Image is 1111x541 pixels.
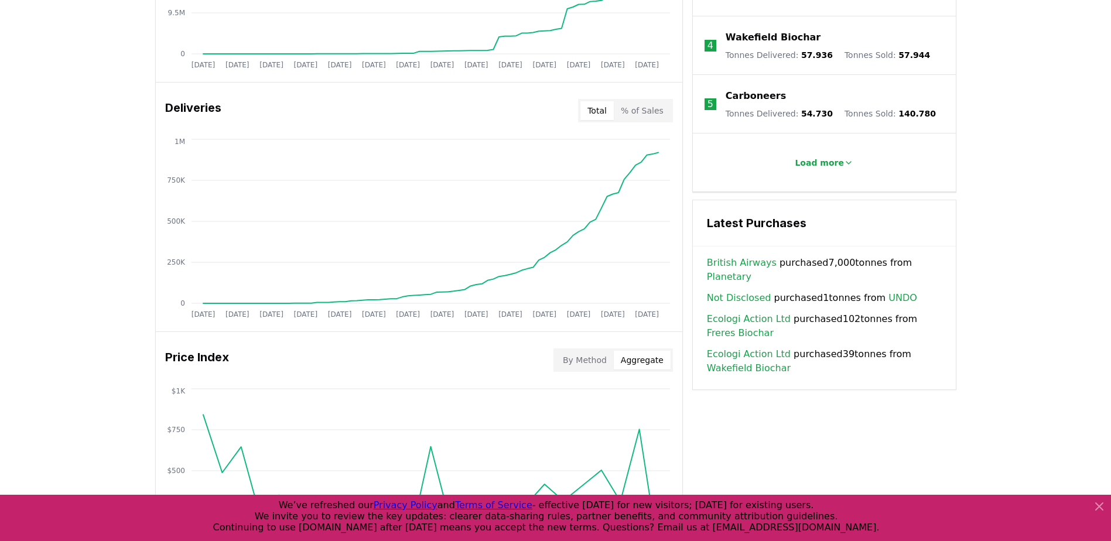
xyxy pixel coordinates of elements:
[707,97,713,111] p: 5
[191,61,215,69] tspan: [DATE]
[726,89,786,103] a: Carboneers
[532,61,556,69] tspan: [DATE]
[707,256,777,270] a: British Airways
[396,310,420,319] tspan: [DATE]
[430,61,454,69] tspan: [DATE]
[167,258,186,266] tspan: 250K
[898,50,930,60] span: 57.944
[601,310,625,319] tspan: [DATE]
[180,50,185,58] tspan: 0
[532,310,556,319] tspan: [DATE]
[707,312,791,326] a: Ecologi Action Ltd
[726,108,833,119] p: Tonnes Delivered :
[430,310,454,319] tspan: [DATE]
[167,176,186,184] tspan: 750K
[498,310,522,319] tspan: [DATE]
[845,49,930,61] p: Tonnes Sold :
[165,99,221,122] h3: Deliveries
[785,151,863,174] button: Load more
[707,39,713,53] p: 4
[614,101,671,120] button: % of Sales
[175,138,185,146] tspan: 1M
[498,61,522,69] tspan: [DATE]
[707,291,771,305] a: Not Disclosed
[707,312,942,340] span: purchased 102 tonnes from
[167,426,185,434] tspan: $750
[171,387,185,395] tspan: $1K
[556,351,614,369] button: By Method
[888,291,917,305] a: UNDO
[580,101,614,120] button: Total
[180,299,185,307] tspan: 0
[566,61,590,69] tspan: [DATE]
[726,30,821,44] a: Wakefield Biochar
[225,310,249,319] tspan: [DATE]
[566,310,590,319] tspan: [DATE]
[898,109,936,118] span: 140.780
[362,61,386,69] tspan: [DATE]
[327,61,351,69] tspan: [DATE]
[635,310,659,319] tspan: [DATE]
[707,361,791,375] a: Wakefield Biochar
[795,157,844,169] p: Load more
[707,326,774,340] a: Freres Biochar
[165,348,229,372] h3: Price Index
[614,351,671,369] button: Aggregate
[191,310,215,319] tspan: [DATE]
[801,109,833,118] span: 54.730
[259,61,283,69] tspan: [DATE]
[293,310,317,319] tspan: [DATE]
[707,256,942,284] span: purchased 7,000 tonnes from
[635,61,659,69] tspan: [DATE]
[293,61,317,69] tspan: [DATE]
[726,49,833,61] p: Tonnes Delivered :
[845,108,936,119] p: Tonnes Sold :
[801,50,833,60] span: 57.936
[464,310,488,319] tspan: [DATE]
[167,217,186,225] tspan: 500K
[327,310,351,319] tspan: [DATE]
[167,467,185,475] tspan: $500
[464,61,488,69] tspan: [DATE]
[396,61,420,69] tspan: [DATE]
[707,214,942,232] h3: Latest Purchases
[601,61,625,69] tspan: [DATE]
[707,270,751,284] a: Planetary
[707,347,791,361] a: Ecologi Action Ltd
[707,291,917,305] span: purchased 1 tonnes from
[225,61,249,69] tspan: [DATE]
[707,347,942,375] span: purchased 39 tonnes from
[167,9,184,17] tspan: 9.5M
[362,310,386,319] tspan: [DATE]
[259,310,283,319] tspan: [DATE]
